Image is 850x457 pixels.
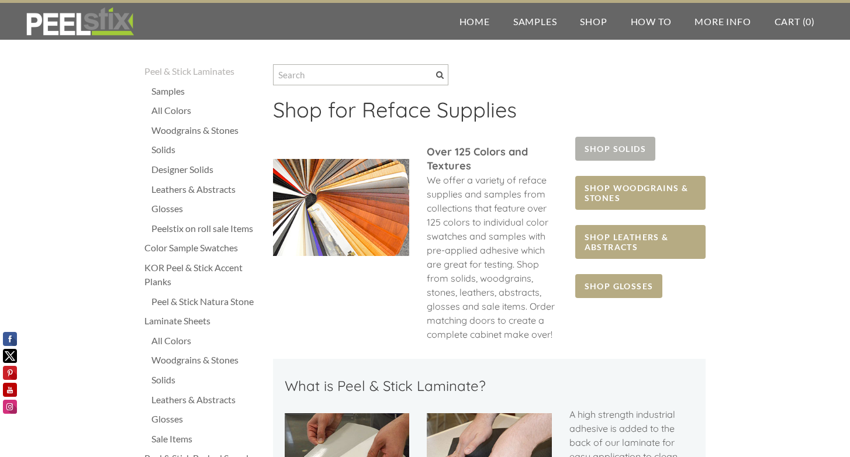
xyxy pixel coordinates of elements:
[763,3,827,40] a: Cart (0)
[575,225,706,259] a: SHOP LEATHERS & ABSTRACTS
[151,202,261,216] a: Glosses
[151,221,261,236] a: Peelstix on roll sale Items
[806,16,811,27] span: 0
[151,295,261,309] a: Peel & Stick Natura Stone
[151,393,261,407] a: Leathers & Abstracts
[144,314,261,328] a: Laminate Sheets
[151,182,261,196] a: Leathers & Abstracts
[619,3,683,40] a: How To
[285,377,486,394] font: What is Peel & Stick Laminate?
[448,3,502,40] a: Home
[151,353,261,367] a: Woodgrains & Stones
[575,137,655,161] a: SHOP SOLIDS
[144,261,261,289] a: KOR Peel & Stick Accent Planks
[151,84,261,98] a: Samples
[273,64,448,85] input: Search
[144,64,261,78] a: Peel & Stick Laminates
[151,373,261,387] a: Solids
[575,176,706,210] a: SHOP WOODGRAINS & STONES
[683,3,762,40] a: More Info
[151,162,261,176] a: Designer Solids
[144,241,261,255] a: Color Sample Swatches
[23,7,136,36] img: REFACE SUPPLIES
[151,432,261,446] a: Sale Items
[151,412,261,426] a: Glosses
[151,103,261,117] a: All Colors
[436,71,444,79] span: Search
[502,3,569,40] a: Samples
[427,174,555,340] span: We offer a variety of reface supplies and samples from collections that feature over 125 colors t...
[273,159,409,256] img: Picture
[575,274,663,298] a: SHOP GLOSSES
[568,3,619,40] a: Shop
[273,97,706,131] h2: ​Shop for Reface Supplies
[427,145,528,172] font: ​Over 125 Colors and Textures
[151,123,261,137] a: Woodgrains & Stones
[151,143,261,157] a: Solids
[151,334,261,348] a: All Colors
